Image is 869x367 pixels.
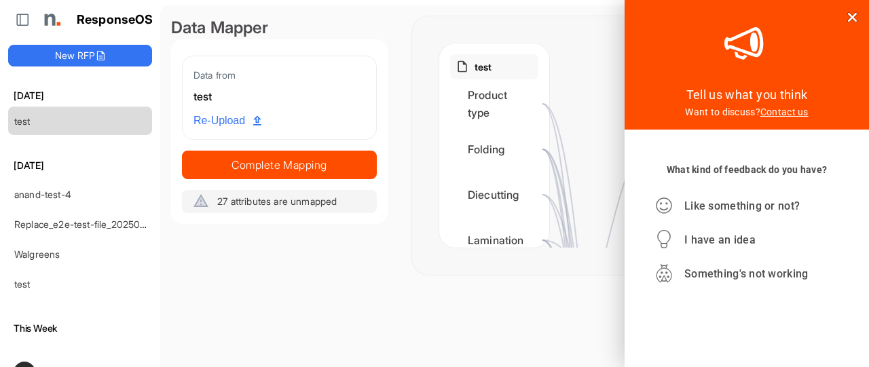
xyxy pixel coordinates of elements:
[183,155,376,174] span: Complete Mapping
[62,88,183,102] span: Tell us what you think
[450,83,538,125] div: Product type
[8,88,152,103] h6: [DATE]
[217,195,337,207] span: 27 attributes are unmapped
[14,278,31,290] a: test
[60,267,183,280] span: Something's not working
[60,199,175,212] span: Like something or not?
[14,115,31,127] a: test
[450,174,538,216] div: Diecutting
[14,189,71,200] a: anand-test-4
[37,6,64,33] img: Northell
[193,67,365,83] div: Data from
[193,112,261,130] span: Re-Upload
[14,218,189,230] a: Replace_e2e-test-file_20250604_111803
[171,16,388,39] div: Data Mapper
[475,60,492,74] p: test
[450,128,538,170] div: Folding
[450,219,538,261] div: Lamination
[182,151,377,179] button: Complete Mapping
[188,108,267,134] a: Re-Upload
[60,233,131,246] span: I have an idea
[8,321,152,336] h6: This Week
[8,158,152,173] h6: [DATE]
[60,107,135,117] span: Want to discuss?
[136,107,184,117] a: Contact us
[193,88,365,106] div: test
[42,164,203,175] span: What kind of feedback do you have?
[8,45,152,66] button: New RFP
[100,27,141,61] span: 
[77,13,153,27] h1: ResponseOS
[14,248,60,260] a: Walgreens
